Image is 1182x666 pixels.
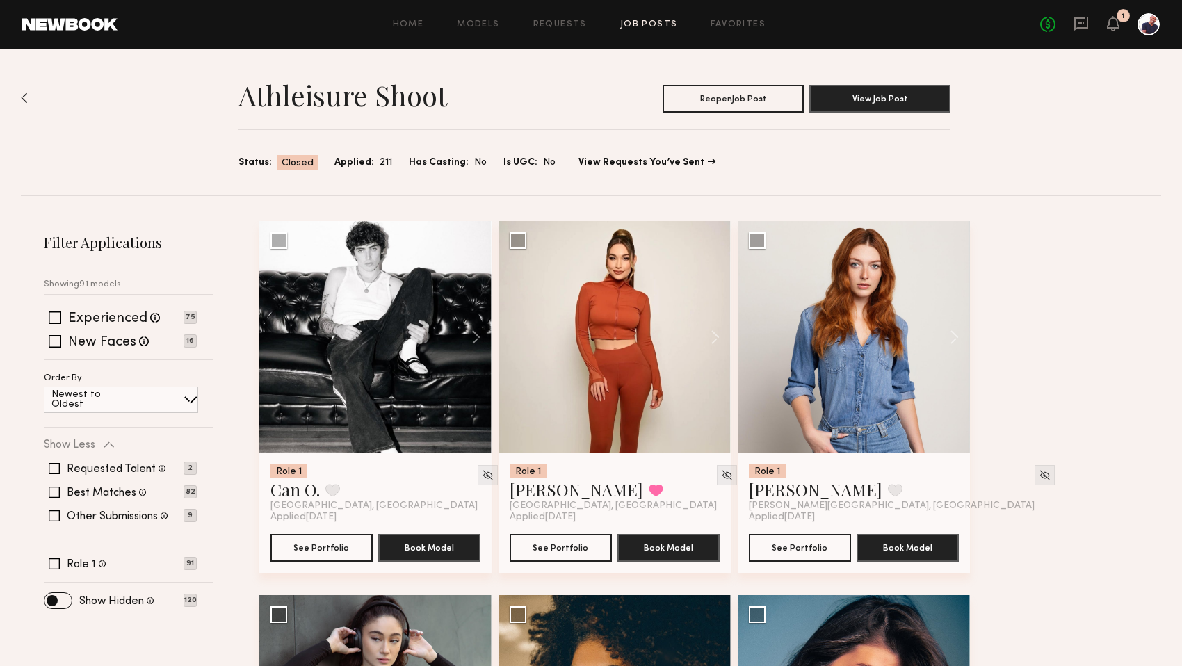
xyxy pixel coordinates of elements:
[510,464,547,478] div: Role 1
[378,534,480,562] button: Book Model
[510,534,612,562] button: See Portfolio
[578,158,715,168] a: View Requests You’ve Sent
[68,312,147,326] label: Experienced
[184,334,197,348] p: 16
[184,462,197,475] p: 2
[809,85,950,113] button: View Job Post
[51,390,134,409] p: Newest to Oldest
[67,487,136,498] label: Best Matches
[184,594,197,607] p: 120
[67,559,96,570] label: Role 1
[334,155,374,170] span: Applied:
[184,557,197,570] p: 91
[378,541,480,553] a: Book Model
[663,85,804,113] button: ReopenJob Post
[457,20,499,29] a: Models
[749,478,882,501] a: [PERSON_NAME]
[533,20,587,29] a: Requests
[270,501,478,512] span: [GEOGRAPHIC_DATA], [GEOGRAPHIC_DATA]
[482,469,494,481] img: Unhide Model
[474,155,487,170] span: No
[543,155,556,170] span: No
[857,541,959,553] a: Book Model
[184,509,197,522] p: 9
[510,512,720,523] div: Applied [DATE]
[68,336,136,350] label: New Faces
[67,511,158,522] label: Other Submissions
[749,501,1035,512] span: [PERSON_NAME][GEOGRAPHIC_DATA], [GEOGRAPHIC_DATA]
[393,20,424,29] a: Home
[238,78,447,113] h1: Athleisure Shoot
[184,485,197,498] p: 82
[857,534,959,562] button: Book Model
[270,512,480,523] div: Applied [DATE]
[21,92,28,104] img: Back to previous page
[44,374,82,383] p: Order By
[238,155,272,170] span: Status:
[270,534,373,562] button: See Portfolio
[79,596,144,607] label: Show Hidden
[617,541,720,553] a: Book Model
[711,20,766,29] a: Favorites
[749,464,786,478] div: Role 1
[617,534,720,562] button: Book Model
[721,469,733,481] img: Unhide Model
[749,512,959,523] div: Applied [DATE]
[184,311,197,324] p: 75
[510,478,643,501] a: [PERSON_NAME]
[1039,469,1051,481] img: Unhide Model
[749,534,851,562] button: See Portfolio
[409,155,469,170] span: Has Casting:
[270,478,320,501] a: Can O.
[44,233,213,252] h2: Filter Applications
[270,464,307,478] div: Role 1
[1122,13,1125,20] div: 1
[44,280,121,289] p: Showing 91 models
[380,155,392,170] span: 211
[67,464,156,475] label: Requested Talent
[620,20,678,29] a: Job Posts
[510,501,717,512] span: [GEOGRAPHIC_DATA], [GEOGRAPHIC_DATA]
[282,156,314,170] span: Closed
[503,155,537,170] span: Is UGC:
[44,439,95,450] p: Show Less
